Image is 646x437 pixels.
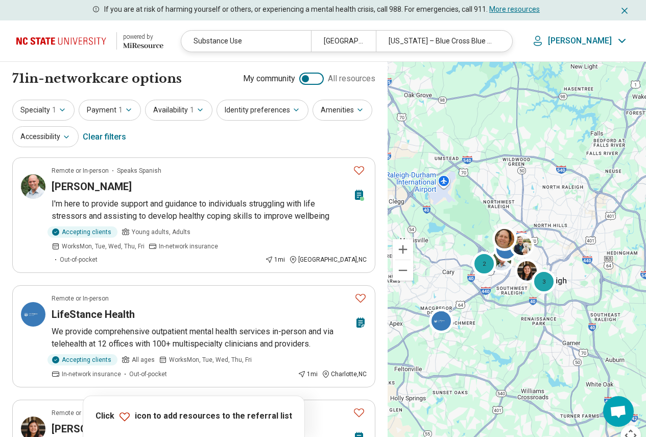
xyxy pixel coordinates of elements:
p: I'm here to provide support and guidance to individuals struggling with life stressors and assist... [52,198,367,222]
button: Payment1 [79,100,141,121]
button: Identity preferences [217,100,308,121]
div: Substance Use [181,31,311,52]
div: [US_STATE] – Blue Cross Blue Shield [376,31,506,52]
button: Dismiss [619,4,630,16]
h3: LifeStance Health [52,307,135,321]
a: Open chat [603,396,634,427]
span: My community [243,73,295,85]
img: North Carolina State University [16,29,110,53]
span: All resources [328,73,375,85]
p: Click icon to add resources to the referral list [95,410,292,423]
div: Clear filters [83,125,126,149]
a: More resources [489,5,540,13]
p: Remote or In-person [52,166,109,175]
span: In-network insurance [159,242,218,251]
span: Speaks Spanish [117,166,161,175]
div: Accepting clients [47,226,117,238]
h1: 71 in-network care options [12,70,182,87]
button: Favorite [349,160,369,181]
button: Zoom out [393,260,413,281]
span: In-network insurance [62,370,121,379]
span: Out-of-pocket [60,255,98,264]
span: 1 [190,105,194,116]
p: Remote or In-person [52,294,109,303]
button: Accessibility [12,126,79,147]
div: 1 mi [265,255,285,264]
div: 3 [532,269,556,293]
div: Accepting clients [47,354,117,365]
span: Out-of-pocket [129,370,167,379]
div: 2 [472,251,496,275]
button: Availability1 [145,100,212,121]
span: Works Mon, Tue, Wed, Thu, Fri [169,355,252,364]
button: Amenities [313,100,372,121]
button: Zoom in [393,239,413,260]
p: If you are at risk of harming yourself or others, or experiencing a mental health crisis, call 98... [104,4,540,15]
button: Favorite [350,288,371,309]
span: Works Mon, Tue, Wed, Thu, Fri [62,242,145,251]
h3: [PERSON_NAME] [52,179,132,194]
a: North Carolina State University powered by [16,29,163,53]
h3: [PERSON_NAME] [52,422,132,436]
span: 1 [52,105,56,116]
span: 1 [118,105,123,116]
span: Young adults, Adults [132,227,190,237]
p: We provide comprehensive outpatient mental health services in-person and via telehealth at 12 off... [52,326,367,350]
div: Charlotte , NC [322,370,367,379]
div: [GEOGRAPHIC_DATA], [GEOGRAPHIC_DATA] 27607 [311,31,376,52]
span: All ages [132,355,155,364]
div: powered by [123,32,163,41]
button: Favorite [349,402,369,423]
p: Remote or In-person [52,408,109,418]
button: Specialty1 [12,100,75,121]
div: 1 mi [298,370,318,379]
p: [PERSON_NAME] [548,36,612,46]
div: [GEOGRAPHIC_DATA] , NC [289,255,367,264]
